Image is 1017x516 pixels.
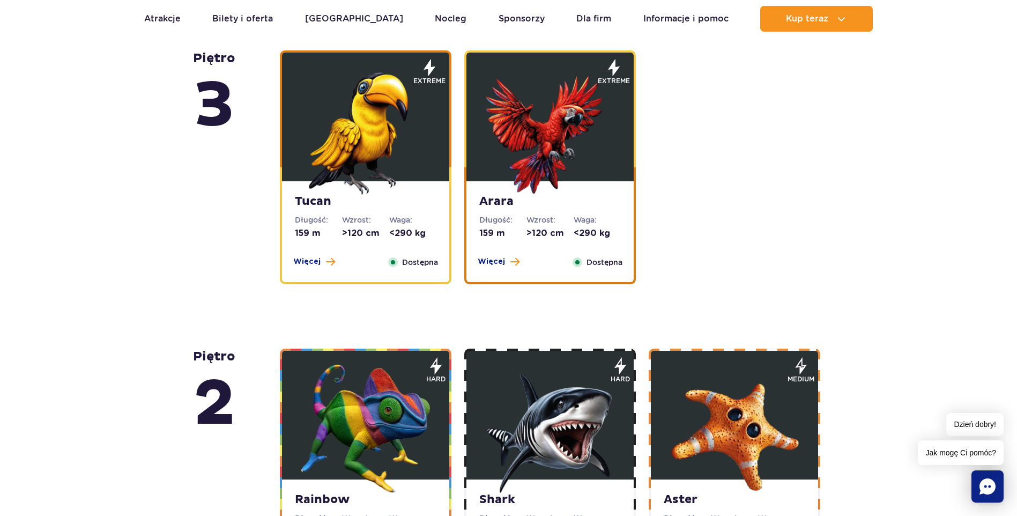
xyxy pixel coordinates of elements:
dd: 159 m [295,227,342,239]
div: Chat [971,470,1004,503]
a: Bilety i oferta [212,6,273,32]
img: 683e9e3786a57738606523.png [301,66,430,195]
span: hard [611,374,630,384]
a: [GEOGRAPHIC_DATA] [305,6,403,32]
dt: Wzrost: [342,215,389,225]
a: Atrakcje [144,6,181,32]
strong: Aster [664,492,805,507]
dd: >120 cm [526,227,574,239]
dd: <290 kg [389,227,436,239]
dd: <290 kg [574,227,621,239]
a: Nocleg [435,6,466,32]
dt: Waga: [574,215,621,225]
span: medium [788,374,814,384]
span: Dostępna [587,256,622,268]
button: Kup teraz [760,6,873,32]
span: extreme [413,76,446,86]
img: 683e9eae63fef643064232.png [670,364,799,493]
img: 683e9e9ba8332218919957.png [486,364,614,493]
span: Kup teraz [786,14,828,24]
dt: Waga: [389,215,436,225]
dt: Wzrost: [526,215,574,225]
a: Informacje i pomoc [643,6,729,32]
a: Sponsorzy [499,6,545,32]
strong: Arara [479,194,621,209]
dt: Długość: [479,215,526,225]
span: Dzień dobry! [946,413,1004,436]
span: hard [426,374,446,384]
span: 3 [193,67,235,146]
dd: >120 cm [342,227,389,239]
strong: Shark [479,492,621,507]
button: Więcej [478,256,519,267]
img: 683e9e4e481cc327238821.png [486,66,614,195]
dt: Długość: [295,215,342,225]
span: Więcej [478,256,505,267]
strong: Tucan [295,194,436,209]
span: extreme [598,76,630,86]
strong: piętro [193,50,235,146]
strong: piętro [193,349,235,444]
span: 2 [193,365,235,444]
span: Dostępna [402,256,438,268]
strong: Rainbow [295,492,436,507]
dd: 159 m [479,227,526,239]
button: Więcej [293,256,335,267]
img: 683e9e7576148617438286.png [301,364,430,493]
span: Więcej [293,256,321,267]
span: Jak mogę Ci pomóc? [918,440,1004,465]
a: Dla firm [576,6,611,32]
